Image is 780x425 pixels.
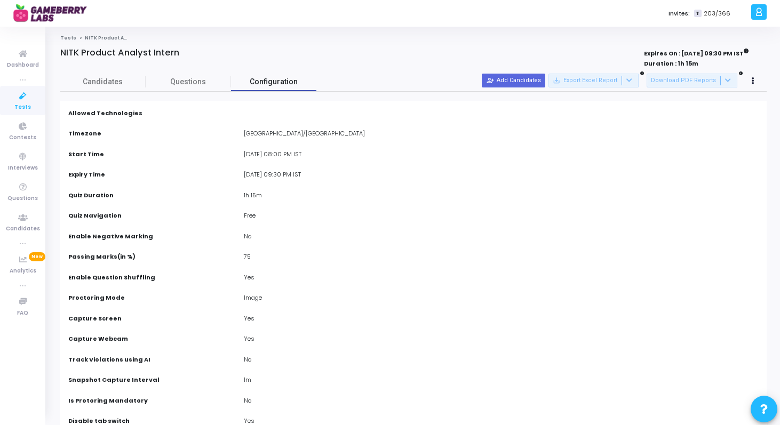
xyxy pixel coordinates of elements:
[644,59,698,68] strong: Duration : 1h 15m
[238,314,765,326] div: Yes
[68,150,104,159] label: Start Time
[68,396,148,405] label: Is Protoring Mandatory
[548,74,639,87] button: Export Excel Report
[8,164,38,173] span: Interviews
[68,293,125,302] label: Proctoring Mode
[68,232,153,241] label: Enable Negative Marking
[238,211,765,223] div: Free
[238,355,765,367] div: No
[146,76,231,87] span: Questions
[238,293,765,305] div: Image
[644,46,749,58] strong: Expires On : [DATE] 09:30 PM IST
[13,3,93,24] img: logo
[85,35,157,41] span: NITK Product Analyst Intern
[68,375,160,384] label: Snapshot Capture Interval
[9,133,36,142] span: Contests
[238,334,765,346] div: Yes
[60,76,146,87] span: Candidates
[238,191,765,203] div: 1h 15m
[647,74,737,87] button: Download PDF Reports
[7,61,39,70] span: Dashboard
[704,9,730,18] span: 203/366
[487,77,494,84] mat-icon: person_add_alt
[238,129,765,141] div: [GEOGRAPHIC_DATA]/[GEOGRAPHIC_DATA]
[68,355,150,364] label: Track Violations using AI
[68,273,155,282] label: Enable Question Shuffling
[29,252,45,261] span: New
[17,309,28,318] span: FAQ
[68,170,105,179] label: Expiry Time
[68,211,122,220] label: Quiz Navigation
[68,334,128,343] label: Capture Webcam
[68,252,136,261] label: Passing Marks(in %)
[60,35,76,41] a: Tests
[238,150,765,162] div: [DATE] 08:00 PM IST
[68,129,101,138] label: Timezone
[238,375,765,387] div: 1m
[668,9,690,18] label: Invites:
[238,273,765,285] div: Yes
[6,224,40,234] span: Candidates
[14,103,31,112] span: Tests
[68,109,142,118] label: Allowed Technologies
[482,74,545,87] button: Add Candidates
[68,314,122,323] label: Capture Screen
[553,77,560,84] mat-icon: save_alt
[238,232,765,244] div: No
[250,76,298,87] span: Configuration
[7,194,38,203] span: Questions
[238,252,765,264] div: 75
[694,10,701,18] span: T
[238,170,765,182] div: [DATE] 09:30 PM IST
[60,35,767,42] nav: breadcrumb
[60,47,179,58] h4: NITK Product Analyst Intern
[10,267,36,276] span: Analytics
[68,191,114,200] label: Quiz Duration
[238,396,765,408] div: No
